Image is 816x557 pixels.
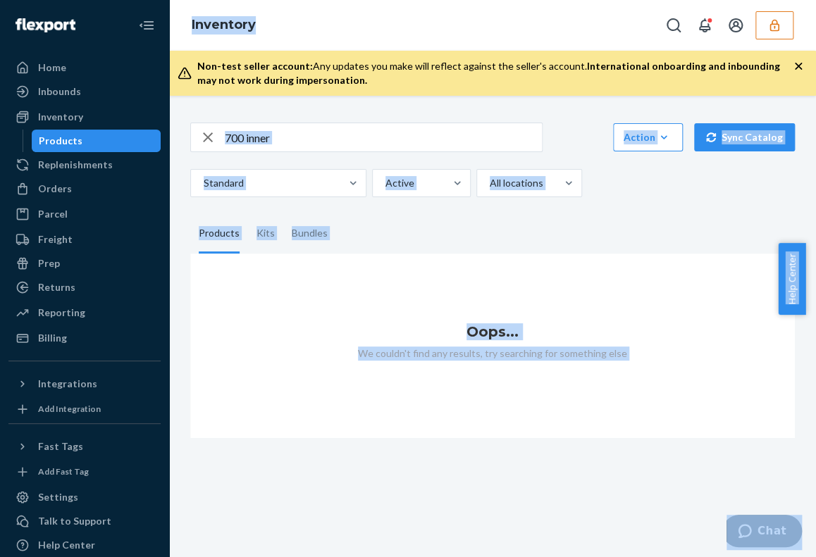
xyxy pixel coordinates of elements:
a: Products [32,130,161,152]
div: Billing [38,331,67,345]
div: Settings [38,490,78,504]
a: Reporting [8,301,161,324]
a: Billing [8,327,161,349]
div: Inbounds [38,85,81,99]
button: Fast Tags [8,435,161,458]
div: Add Fast Tag [38,465,89,477]
div: Freight [38,232,73,246]
ol: breadcrumbs [180,5,267,46]
button: Open Search Box [660,11,688,39]
a: Home [8,56,161,79]
button: Close Navigation [132,11,161,39]
div: Parcel [38,207,68,221]
button: Open account menu [722,11,750,39]
span: Non-test seller account: [197,60,313,72]
a: Help Center [8,534,161,556]
iframe: Opens a widget where you can chat to one of our agents [727,515,802,550]
input: Search inventory by name or sku [225,123,542,151]
a: Inbounds [8,80,161,103]
div: Orders [38,182,72,196]
div: Kits [256,214,275,254]
button: Integrations [8,373,161,395]
p: We couldn't find any results, try searching for something else [190,346,795,361]
button: Action [613,123,683,151]
div: Add Integration [38,403,101,415]
a: Returns [8,276,161,299]
button: Help Center [778,243,805,315]
div: Prep [38,256,60,270]
div: Help Center [38,538,95,552]
div: Talk to Support [38,514,111,528]
h1: Oops... [190,324,795,339]
div: Replenishments [38,158,113,172]
div: Integrations [38,377,97,391]
div: Products [199,214,240,254]
a: Freight [8,228,161,251]
input: Standard [202,176,204,190]
button: Sync Catalog [694,123,795,151]
div: Home [38,61,66,75]
div: Returns [38,280,75,294]
div: Any updates you make will reflect against the seller's account. [197,59,793,87]
div: Fast Tags [38,439,83,453]
a: Add Fast Tag [8,463,161,480]
a: Add Integration [8,401,161,418]
input: All locations [488,176,490,190]
div: Reporting [38,306,85,320]
a: Inventory [192,17,256,32]
input: Active [384,176,385,190]
div: Bundles [292,214,328,254]
a: Orders [8,177,161,200]
div: Inventory [38,110,83,124]
button: Talk to Support [8,510,161,532]
div: Action [624,130,672,144]
a: Parcel [8,203,161,225]
a: Inventory [8,106,161,128]
a: Settings [8,486,161,508]
button: Open notifications [691,11,719,39]
img: Flexport logo [16,18,75,32]
div: Products [39,134,82,148]
a: Prep [8,252,161,275]
a: Replenishments [8,154,161,176]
